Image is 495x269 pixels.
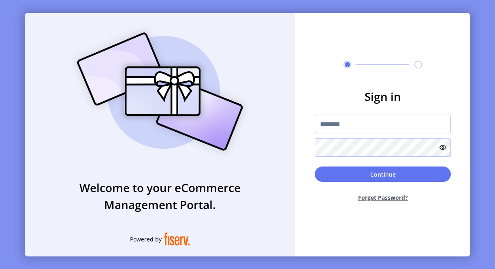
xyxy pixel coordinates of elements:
img: card_Illustration.svg [65,23,255,160]
h3: Welcome to your eCommerce Management Portal. [25,179,295,213]
button: Continue [315,167,451,182]
button: Forget Password? [315,187,451,208]
span: Powered by [130,235,162,243]
h3: Sign in [315,88,451,105]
